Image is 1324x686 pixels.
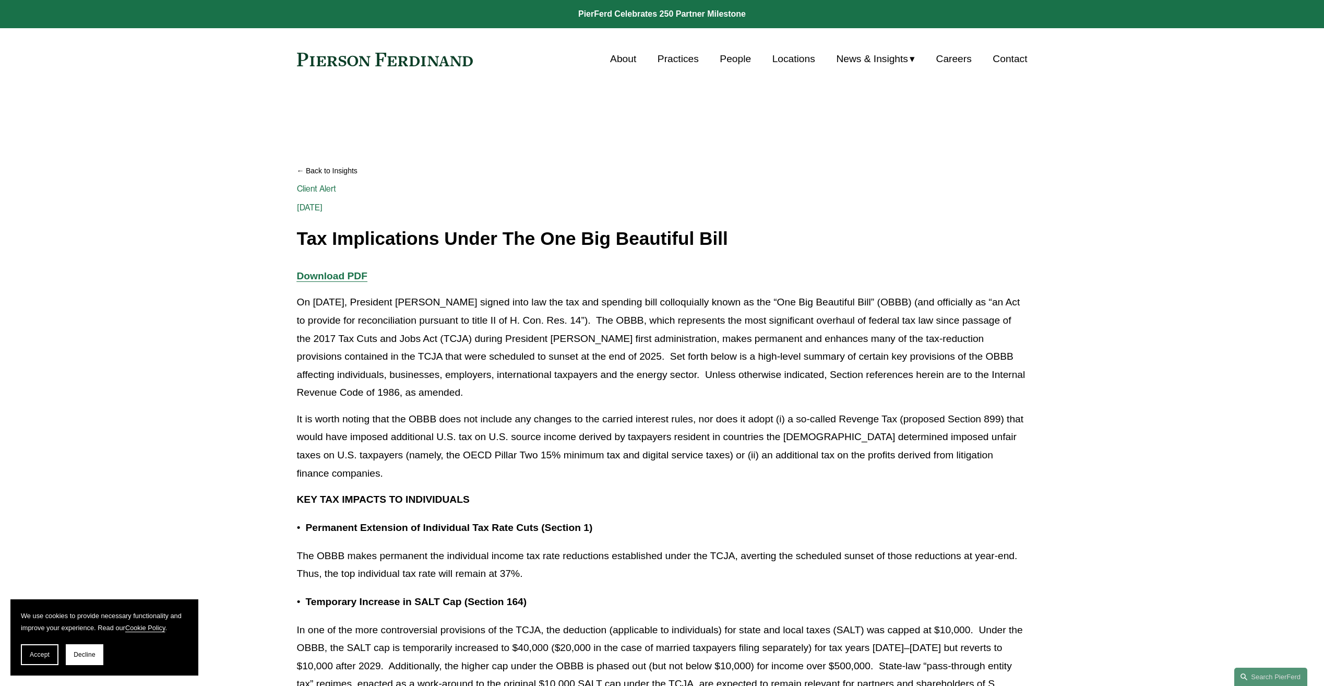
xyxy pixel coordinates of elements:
[10,599,198,676] section: Cookie banner
[306,522,593,533] strong: Permanent Extension of Individual Tax Rate Cuts (Section 1)
[21,610,188,634] p: We use cookies to provide necessary functionality and improve your experience. Read our .
[297,494,470,505] strong: KEY TAX IMPACTS TO INDIVIDUALS
[30,651,50,658] span: Accept
[297,293,1028,401] p: On [DATE], President [PERSON_NAME] signed into law the tax and spending bill colloquially known a...
[297,547,1028,583] p: The OBBB makes permanent the individual income tax rate reductions established under the TCJA, av...
[772,49,815,69] a: Locations
[66,644,103,665] button: Decline
[297,203,323,212] span: [DATE]
[125,624,165,632] a: Cookie Policy
[658,49,699,69] a: Practices
[297,410,1028,482] p: It is worth noting that the OBBB does not include any changes to the carried interest rules, nor ...
[836,49,915,69] a: folder dropdown
[936,49,972,69] a: Careers
[993,49,1027,69] a: Contact
[74,651,96,658] span: Decline
[21,644,58,665] button: Accept
[297,184,337,194] a: Client Alert
[306,596,527,607] strong: Temporary Increase in SALT Cap (Section 164)
[297,229,1028,249] h1: Tax Implications Under The One Big Beautiful Bill
[297,162,1028,180] a: Back to Insights
[610,49,636,69] a: About
[720,49,751,69] a: People
[297,270,367,281] a: Download PDF
[836,50,908,68] span: News & Insights
[1234,668,1307,686] a: Search this site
